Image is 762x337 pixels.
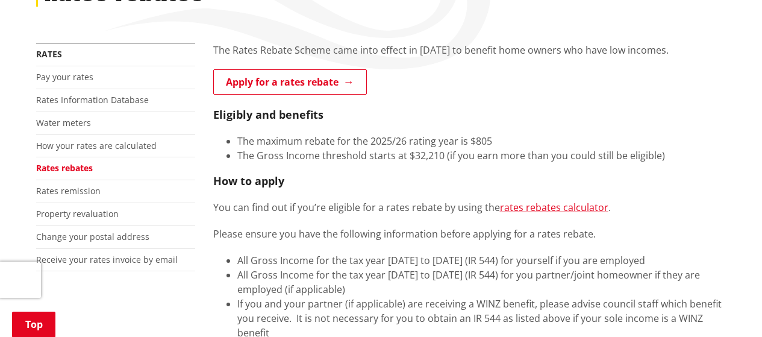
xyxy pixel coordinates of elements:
p: Please ensure you have the following information before applying for a rates rebate. [213,227,726,241]
a: Rates [36,48,62,60]
li: The Gross Income threshold starts at $32,210 (if you earn more than you could still be eligible) [237,148,726,163]
a: Top [12,312,55,337]
strong: How to apply [213,174,284,188]
a: Pay your rates [36,71,93,83]
li: The maximum rebate for the 2025/26 rating year is $805 [237,134,726,148]
a: Rates rebates [36,162,93,174]
a: Water meters [36,117,91,128]
a: Apply for a rates rebate [213,69,367,95]
a: How your rates are calculated [36,140,157,151]
li: All Gross Income for the tax year [DATE] to [DATE] (IR 544) for yourself if you are employed [237,253,726,268]
a: Rates Information Database [36,94,149,106]
a: rates rebates calculator [500,201,608,214]
p: You can find out if you’re eligible for a rates rebate by using the . [213,200,726,215]
a: Receive your rates invoice by email [36,254,178,265]
p: The Rates Rebate Scheme came into effect in [DATE] to benefit home owners who have low incomes. [213,43,726,57]
li: All Gross Income for the tax year [DATE] to [DATE] (IR 544) for you partner/joint homeowner if th... [237,268,726,297]
a: Change your postal address [36,231,149,242]
a: Property revaluation [36,208,119,219]
strong: Eligibly and benefits [213,107,323,122]
a: Rates remission [36,185,101,197]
